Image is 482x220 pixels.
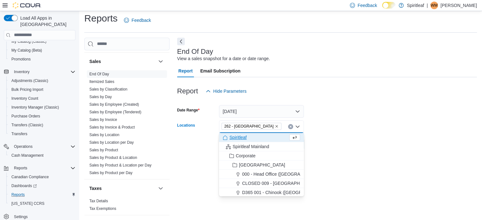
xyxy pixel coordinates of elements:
p: [PERSON_NAME] [440,2,477,9]
a: Itemized Sales [89,79,114,84]
button: Inventory [1,67,78,76]
button: Operations [1,142,78,151]
button: My Catalog (Classic) [6,37,78,46]
button: CLOSED 009 - [GEOGRAPHIC_DATA]. [219,179,304,188]
p: Spiritleaf [407,2,424,9]
span: [US_STATE] CCRS [11,201,44,206]
span: Tax Details [89,198,108,204]
span: Transfers (Classic) [11,123,43,128]
a: Sales by Product [89,148,118,152]
div: Wanda M [430,2,438,9]
button: Clear input [288,124,293,129]
button: Bulk Pricing Import [6,85,78,94]
a: Tax Exemptions [89,206,116,211]
img: Cova [13,2,41,9]
label: Locations [177,123,195,128]
button: My Catalog (Beta) [6,46,78,55]
span: Canadian Compliance [9,173,75,181]
span: Spiritleaf [229,134,247,141]
div: Taxes [84,197,170,215]
h3: End Of Day [177,48,213,55]
a: Adjustments (Classic) [9,77,51,85]
div: Sales [84,70,170,179]
a: Inventory Manager (Classic) [9,104,61,111]
span: Inventory Count [9,95,75,102]
a: Purchase Orders [9,112,43,120]
a: Sales by Product per Day [89,171,132,175]
span: Cash Management [9,152,75,159]
div: View a sales snapshot for a date or date range. [177,55,270,62]
a: Sales by Location [89,133,119,137]
button: Next [177,38,185,45]
button: Spiritleaf [219,133,304,142]
span: Inventory Manager (Classic) [11,105,59,110]
button: Taxes [89,185,156,192]
span: WM [431,2,437,9]
button: Corporate [219,151,304,160]
button: Inventory Count [6,94,78,103]
span: Inventory [14,69,29,74]
button: Promotions [6,55,78,64]
span: Reports [11,192,25,197]
span: Transfers (Classic) [9,121,75,129]
span: Corporate [236,153,255,159]
span: Sales by Product [89,148,118,153]
a: Transfers (Classic) [9,121,46,129]
button: [DATE] [219,105,304,118]
span: Transfers [9,130,75,138]
a: Canadian Compliance [9,173,51,181]
a: Dashboards [9,182,39,190]
span: Dashboards [9,182,75,190]
span: Transfers [11,131,27,136]
a: Sales by Product & Location [89,155,137,160]
span: Canadian Compliance [11,174,49,179]
button: Reports [1,164,78,173]
button: Canadian Compliance [6,173,78,181]
span: Load All Apps in [GEOGRAPHIC_DATA] [18,15,75,28]
a: Dashboards [6,181,78,190]
a: Tax Details [89,199,108,203]
a: Sales by Invoice & Product [89,125,135,129]
span: Promotions [11,57,31,62]
span: Cash Management [11,153,43,158]
a: Transfers [9,130,30,138]
a: Sales by Location per Day [89,140,134,145]
button: Reports [11,164,30,172]
span: Sales by Employee (Tendered) [89,110,141,115]
a: Sales by Classification [89,87,127,91]
button: 000 - Head Office ([GEOGRAPHIC_DATA]) [219,170,304,179]
span: 000 - Head Office ([GEOGRAPHIC_DATA]) [242,171,327,177]
button: Reports [6,190,78,199]
span: Operations [14,144,33,149]
button: [GEOGRAPHIC_DATA] [219,160,304,170]
span: Reports [11,164,75,172]
a: Inventory Count [9,95,41,102]
button: [US_STATE] CCRS [6,199,78,208]
span: Bulk Pricing Import [9,86,75,93]
a: My Catalog (Classic) [9,38,49,45]
a: Sales by Employee (Created) [89,102,139,107]
span: My Catalog (Beta) [9,47,75,54]
span: Purchase Orders [11,114,40,119]
span: Adjustments (Classic) [9,77,75,85]
a: Feedback [121,14,153,27]
input: Dark Mode [382,2,395,9]
h3: Sales [89,58,101,65]
h1: Reports [84,12,118,25]
a: Sales by Day [89,95,112,99]
h3: Taxes [89,185,102,192]
span: 262 - [GEOGRAPHIC_DATA] [224,123,273,129]
span: Sales by Invoice [89,117,117,122]
a: Promotions [9,55,33,63]
span: Inventory Manager (Classic) [9,104,75,111]
a: Sales by Employee (Tendered) [89,110,141,114]
button: Inventory Manager (Classic) [6,103,78,112]
button: Sales [157,58,164,65]
button: Spiritleaf Mainland [219,142,304,151]
button: Inventory [11,68,32,76]
span: Sales by Product per Day [89,170,132,175]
